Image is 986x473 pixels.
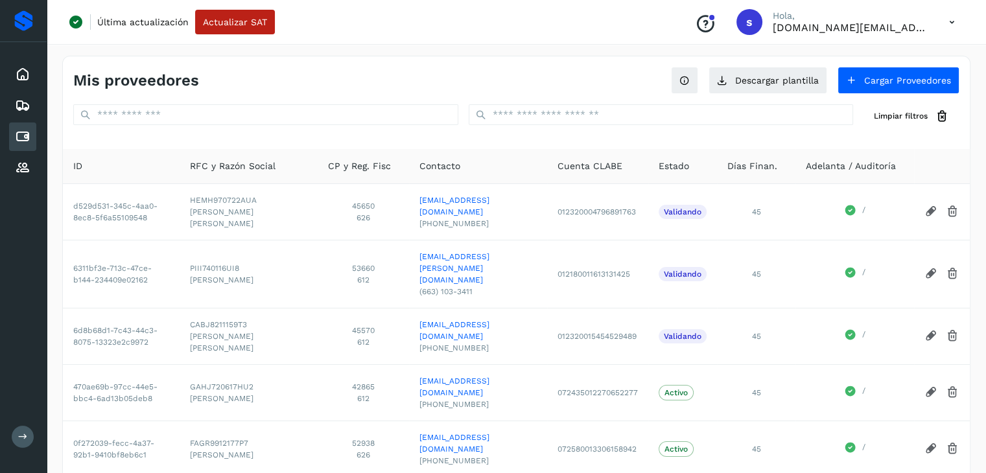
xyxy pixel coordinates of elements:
[419,286,537,297] span: (663) 103-3411
[419,251,537,286] a: [EMAIL_ADDRESS][PERSON_NAME][DOMAIN_NAME]
[328,437,399,449] span: 52938
[419,159,460,173] span: Contacto
[547,364,648,421] td: 072435012270652277
[664,270,701,279] p: Validando
[709,67,827,94] button: Descargar plantilla
[664,332,701,341] p: Validando
[751,270,760,279] span: 45
[838,67,959,94] button: Cargar Proveedores
[9,154,36,182] div: Proveedores
[419,432,537,455] a: [EMAIL_ADDRESS][DOMAIN_NAME]
[63,183,180,240] td: d529d531-345c-4aa0-8ec8-5f6a55109548
[73,71,199,90] h4: Mis proveedores
[659,159,689,173] span: Estado
[806,441,904,457] div: /
[328,274,399,286] span: 612
[773,10,928,21] p: Hola,
[806,204,904,220] div: /
[419,218,537,229] span: [PHONE_NUMBER]
[190,437,307,449] span: FAGR9912177P7
[328,336,399,348] span: 612
[9,60,36,89] div: Inicio
[63,240,180,308] td: 6311bf3e-713c-47ce-b144-234409e02162
[773,21,928,34] p: solvento.sl@segmail.co
[190,330,307,354] span: [PERSON_NAME] [PERSON_NAME]
[751,207,760,216] span: 45
[9,91,36,120] div: Embarques
[419,455,537,467] span: [PHONE_NUMBER]
[328,212,399,224] span: 626
[203,17,267,27] span: Actualizar SAT
[190,393,307,404] span: [PERSON_NAME]
[806,266,904,282] div: /
[547,308,648,364] td: 012320015454529489
[806,159,896,173] span: Adelanta / Auditoría
[751,444,760,454] span: 45
[190,449,307,461] span: [PERSON_NAME]
[806,329,904,344] div: /
[419,319,537,342] a: [EMAIL_ADDRESS][DOMAIN_NAME]
[874,110,928,122] span: Limpiar filtros
[863,104,959,128] button: Limpiar filtros
[328,325,399,336] span: 45570
[328,159,391,173] span: CP y Reg. Fisc
[664,444,688,454] p: Activo
[419,342,537,354] span: [PHONE_NUMBER]
[558,159,622,173] span: Cuenta CLABE
[419,398,537,410] span: [PHONE_NUMBER]
[328,381,399,393] span: 42865
[97,16,189,28] p: Última actualización
[328,200,399,212] span: 45650
[547,240,648,308] td: 012180011613131425
[63,364,180,421] td: 470ae69b-97cc-44e5-bbc4-6ad13b05deb8
[73,159,82,173] span: ID
[751,332,760,341] span: 45
[328,262,399,274] span: 53660
[190,206,307,229] span: [PERSON_NAME] [PERSON_NAME]
[190,159,276,173] span: RFC y Razón Social
[9,122,36,151] div: Cuentas por pagar
[419,194,537,218] a: [EMAIL_ADDRESS][DOMAIN_NAME]
[190,262,307,274] span: PIII740116UI8
[328,449,399,461] span: 626
[664,207,701,216] p: Validando
[328,393,399,404] span: 612
[419,375,537,398] a: [EMAIL_ADDRESS][DOMAIN_NAME]
[664,388,688,397] p: Activo
[190,194,307,206] span: HEMH970722AUA
[806,385,904,400] div: /
[190,381,307,393] span: GAHJ720617HU2
[727,159,777,173] span: Días Finan.
[547,183,648,240] td: 012320004796891763
[195,10,275,34] button: Actualizar SAT
[190,274,307,286] span: [PERSON_NAME]
[190,319,307,330] span: CABJ8211159T3
[751,388,760,397] span: 45
[63,308,180,364] td: 6d8b68d1-7c43-44c3-8075-13323e2c9972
